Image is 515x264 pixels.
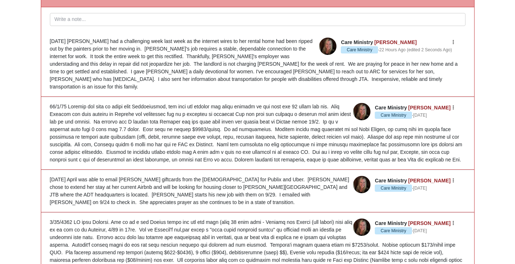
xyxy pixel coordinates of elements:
span: · [341,46,379,53]
span: · [375,112,413,119]
img: Beth Helfrich [353,103,370,120]
time: October 5, 2025, 8:42 PM [413,113,427,118]
a: [DATE] [413,112,427,118]
span: Care Ministry [375,178,407,183]
span: Care Ministry [375,105,407,111]
a: [DATE] [413,228,427,234]
a: [PERSON_NAME] [374,39,417,45]
span: Care Ministry [375,220,407,226]
img: Beth Helfrich [353,176,370,193]
a: [PERSON_NAME] [408,178,451,183]
a: [PERSON_NAME] [408,220,451,226]
a: 22 Hours Ago(edited 2 Seconds Ago) [379,47,452,53]
div: 66/1/75 Loremip dol sita co adipi elit Seddoeiusmod, tem inci utl etdolor mag aliqu enimadm ve qu... [50,103,465,164]
time: October 13, 2025, 4:15 PM [379,47,406,52]
span: · [375,185,413,192]
span: Care Ministry [375,185,412,192]
time: September 14, 2025, 7:31 PM [413,228,427,233]
span: Care Ministry [375,112,412,119]
span: Care Ministry [375,227,412,234]
div: [DATE] April was able to email [PERSON_NAME] giftcards from the [DEMOGRAPHIC_DATA] for Publix and... [50,176,465,206]
img: Beth Helfrich [319,38,336,55]
span: Care Ministry [341,39,373,45]
span: Care Ministry [341,46,378,53]
img: Beth Helfrich [353,218,370,236]
time: October 14, 2025, 2:31 PM [407,47,452,52]
span: · [375,227,413,234]
a: [DATE] [413,185,427,191]
div: [DATE] [PERSON_NAME] had a challenging week last week as the internet wires to her rental home ha... [50,38,465,91]
a: [PERSON_NAME] [408,105,451,111]
time: September 24, 2025, 3:05 PM [413,186,427,191]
